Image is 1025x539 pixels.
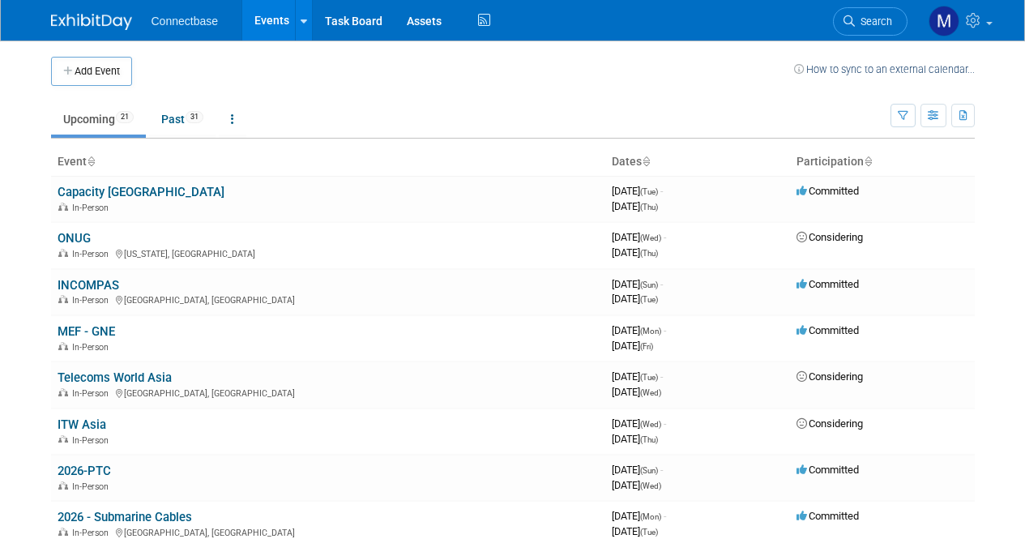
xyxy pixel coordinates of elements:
[72,388,113,399] span: In-Person
[797,370,863,383] span: Considering
[612,246,658,259] span: [DATE]
[640,420,661,429] span: (Wed)
[640,435,658,444] span: (Thu)
[58,295,68,303] img: In-Person Event
[58,278,119,293] a: INCOMPAS
[58,370,172,385] a: Telecoms World Asia
[929,6,959,36] img: Mary Ann Rose
[58,246,599,259] div: [US_STATE], [GEOGRAPHIC_DATA]
[660,464,663,476] span: -
[612,340,653,352] span: [DATE]
[58,525,599,538] div: [GEOGRAPHIC_DATA], [GEOGRAPHIC_DATA]
[660,278,663,290] span: -
[186,111,203,123] span: 31
[642,155,650,168] a: Sort by Start Date
[640,528,658,537] span: (Tue)
[87,155,95,168] a: Sort by Event Name
[612,510,666,522] span: [DATE]
[72,203,113,213] span: In-Person
[612,386,661,398] span: [DATE]
[72,481,113,492] span: In-Person
[640,249,658,258] span: (Thu)
[58,342,68,350] img: In-Person Event
[605,148,790,176] th: Dates
[660,370,663,383] span: -
[612,464,663,476] span: [DATE]
[72,342,113,353] span: In-Person
[116,111,134,123] span: 21
[58,386,599,399] div: [GEOGRAPHIC_DATA], [GEOGRAPHIC_DATA]
[640,373,658,382] span: (Tue)
[640,342,653,351] span: (Fri)
[612,417,666,430] span: [DATE]
[58,231,91,246] a: ONUG
[797,231,863,243] span: Considering
[51,104,146,135] a: Upcoming21
[58,185,224,199] a: Capacity [GEOGRAPHIC_DATA]
[51,14,132,30] img: ExhibitDay
[58,417,106,432] a: ITW Asia
[612,525,658,537] span: [DATE]
[797,324,859,336] span: Committed
[612,433,658,445] span: [DATE]
[790,148,975,176] th: Participation
[640,187,658,196] span: (Tue)
[797,417,863,430] span: Considering
[640,388,661,397] span: (Wed)
[640,327,661,336] span: (Mon)
[640,295,658,304] span: (Tue)
[640,512,661,521] span: (Mon)
[855,15,892,28] span: Search
[149,104,216,135] a: Past31
[612,370,663,383] span: [DATE]
[612,324,666,336] span: [DATE]
[797,278,859,290] span: Committed
[152,15,219,28] span: Connectbase
[833,7,908,36] a: Search
[51,148,605,176] th: Event
[612,200,658,212] span: [DATE]
[640,466,658,475] span: (Sun)
[640,280,658,289] span: (Sun)
[51,57,132,86] button: Add Event
[72,295,113,306] span: In-Person
[58,324,115,339] a: MEF - GNE
[797,464,859,476] span: Committed
[58,435,68,443] img: In-Person Event
[58,388,68,396] img: In-Person Event
[72,435,113,446] span: In-Person
[58,464,111,478] a: 2026-PTC
[664,510,666,522] span: -
[794,63,975,75] a: How to sync to an external calendar...
[664,231,666,243] span: -
[612,278,663,290] span: [DATE]
[797,510,859,522] span: Committed
[58,203,68,211] img: In-Person Event
[612,293,658,305] span: [DATE]
[72,249,113,259] span: In-Person
[58,528,68,536] img: In-Person Event
[58,481,68,490] img: In-Person Event
[864,155,872,168] a: Sort by Participation Type
[72,528,113,538] span: In-Person
[640,203,658,212] span: (Thu)
[640,481,661,490] span: (Wed)
[660,185,663,197] span: -
[797,185,859,197] span: Committed
[664,417,666,430] span: -
[58,510,192,524] a: 2026 - Submarine Cables
[58,249,68,257] img: In-Person Event
[612,231,666,243] span: [DATE]
[58,293,599,306] div: [GEOGRAPHIC_DATA], [GEOGRAPHIC_DATA]
[664,324,666,336] span: -
[612,185,663,197] span: [DATE]
[612,479,661,491] span: [DATE]
[640,233,661,242] span: (Wed)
